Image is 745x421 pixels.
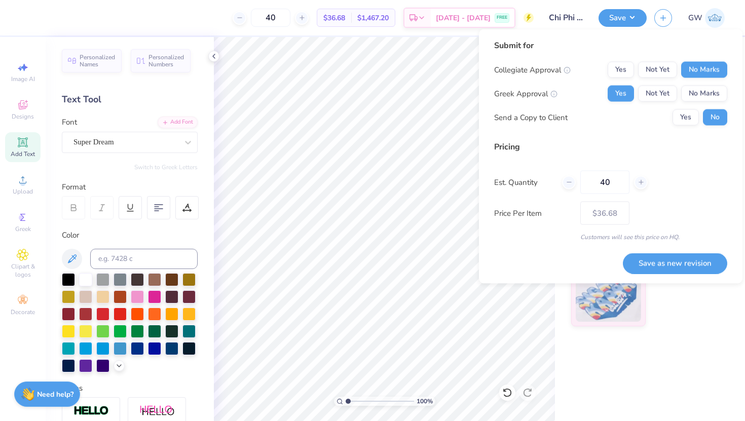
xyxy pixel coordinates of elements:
[494,40,727,52] div: Submit for
[62,117,77,128] label: Font
[139,405,175,417] img: Shadow
[576,271,641,322] img: Standard
[80,54,116,68] span: Personalized Names
[357,13,389,23] span: $1,467.20
[608,62,634,78] button: Yes
[608,86,634,102] button: Yes
[705,8,725,28] img: Gray Willits
[580,171,629,194] input: – –
[681,86,727,102] button: No Marks
[62,382,198,394] div: Styles
[436,13,491,23] span: [DATE] - [DATE]
[148,54,184,68] span: Personalized Numbers
[494,233,727,242] div: Customers will see this price on HQ.
[11,75,35,83] span: Image AI
[688,12,702,24] span: GW
[12,112,34,121] span: Designs
[417,397,433,406] span: 100 %
[673,109,699,126] button: Yes
[251,9,290,27] input: – –
[688,8,725,28] a: GW
[638,86,677,102] button: Not Yet
[13,187,33,196] span: Upload
[11,308,35,316] span: Decorate
[681,62,727,78] button: No Marks
[62,93,198,106] div: Text Tool
[134,163,198,171] button: Switch to Greek Letters
[37,390,73,399] strong: Need help?
[494,207,573,219] label: Price Per Item
[599,9,647,27] button: Save
[541,8,591,28] input: Untitled Design
[494,176,554,188] label: Est. Quantity
[62,229,198,241] div: Color
[5,262,41,279] span: Clipart & logos
[703,109,727,126] button: No
[90,249,198,269] input: e.g. 7428 c
[623,253,727,274] button: Save as new revision
[62,181,199,193] div: Format
[11,150,35,158] span: Add Text
[638,62,677,78] button: Not Yet
[15,225,31,233] span: Greek
[323,13,345,23] span: $36.68
[494,111,568,123] div: Send a Copy to Client
[494,64,571,75] div: Collegiate Approval
[494,88,557,99] div: Greek Approval
[73,405,109,417] img: Stroke
[497,14,507,21] span: FREE
[158,117,198,128] div: Add Font
[494,141,727,153] div: Pricing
